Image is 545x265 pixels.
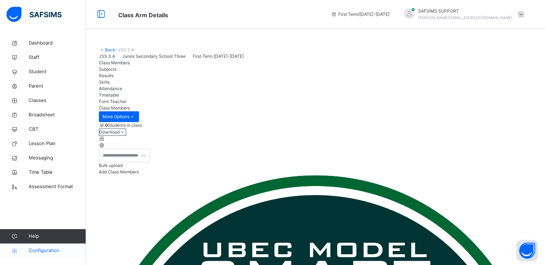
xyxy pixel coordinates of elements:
span: CBT [29,126,86,133]
span: Assessment Format [29,183,86,190]
span: Help [29,233,86,240]
img: safsims [6,7,62,22]
span: session/term information [331,11,389,18]
span: Bulk upload [99,163,123,168]
div: SAFSIMSSUPPORT [397,8,528,21]
span: Results [99,73,114,78]
span: Time Table [29,169,86,176]
span: Timetable [99,92,119,98]
span: Subjects [99,66,116,72]
span: Student [29,68,86,75]
span: Broadsheet [29,111,86,118]
span: More Options [102,113,135,120]
span: Junior Secondary School Three [122,54,186,59]
b: 0 [105,122,108,128]
span: Class Arm Details [118,11,168,19]
span: Students in class [105,122,142,129]
span: Attendance [99,86,122,91]
span: Class Members [99,60,130,65]
span: Staff [29,54,86,61]
span: Parent [29,83,86,90]
span: Skills [99,79,110,85]
span: Configuration [29,247,86,254]
span: First Term [DATE]-[DATE] [193,54,244,59]
span: [PERSON_NAME][EMAIL_ADDRESS][DOMAIN_NAME] [418,15,512,20]
span: SAFSIMS SUPPORT [418,8,512,14]
span: Messaging [29,154,86,162]
span: Add Class Members [99,169,139,175]
span: Lesson Plan [29,140,86,147]
span: JSS 3 A [99,54,115,59]
span: Class Members [99,105,130,111]
a: Back [105,47,115,52]
span: Classes [29,97,86,104]
span: Dashboard [29,39,86,47]
span: Form Teacher [99,99,126,104]
span: Download [99,129,120,135]
button: Open asap [516,240,538,261]
span: / JSS 3 A [115,47,134,52]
